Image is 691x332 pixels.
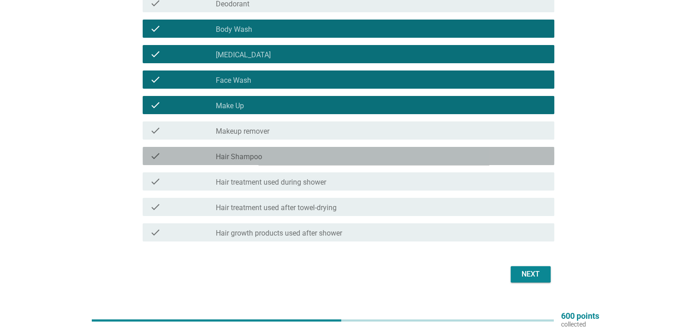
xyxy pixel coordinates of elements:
[150,227,161,238] i: check
[216,25,252,34] label: Body Wash
[150,176,161,187] i: check
[150,23,161,34] i: check
[150,151,161,161] i: check
[216,127,269,136] label: Makeup remover
[150,125,161,136] i: check
[216,203,337,212] label: Hair treatment used after towel-drying
[216,101,244,111] label: Make Up
[150,201,161,212] i: check
[511,266,551,282] button: Next
[518,269,543,280] div: Next
[150,74,161,85] i: check
[216,229,342,238] label: Hair growth products used after shower
[216,50,271,60] label: [MEDICAL_DATA]
[216,76,251,85] label: Face Wash
[216,178,326,187] label: Hair treatment used during shower
[216,152,262,161] label: Hair Shampoo
[561,320,599,328] p: collected
[150,49,161,60] i: check
[561,312,599,320] p: 600 points
[150,100,161,111] i: check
